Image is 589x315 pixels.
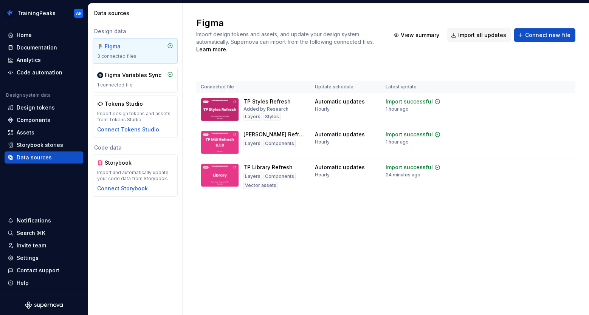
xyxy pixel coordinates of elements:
span: . [196,39,375,52]
span: Import all updates [458,31,506,39]
div: 1 hour ago [386,139,409,145]
div: Added by Research [243,106,288,112]
div: Invite team [17,242,46,249]
div: Assets [17,129,34,136]
span: Connect new file [525,31,570,39]
a: Analytics [5,54,83,66]
div: Analytics [17,56,41,64]
span: View summary [401,31,439,39]
div: Vector assets [243,182,278,189]
button: View summary [390,28,444,42]
a: Home [5,29,83,41]
div: Help [17,279,29,287]
div: Settings [17,254,39,262]
a: Figma3 connected files [93,38,178,64]
button: Contact support [5,264,83,276]
a: Invite team [5,239,83,252]
div: Hourly [315,172,330,178]
div: 3 connected files [97,53,173,59]
a: Code automation [5,66,83,79]
div: Design system data [6,92,51,98]
div: Code data [93,144,178,151]
div: Import successful [386,131,433,138]
div: TP Library Refresh [243,164,293,171]
a: Figma Variables Sync1 connected file [93,67,178,93]
div: Automatic updates [315,164,365,171]
a: Assets [5,127,83,139]
div: Data sources [17,154,52,161]
div: [PERSON_NAME] Refresh 610 [243,131,306,138]
svg: Supernova Logo [25,301,63,309]
div: 1 hour ago [386,106,409,112]
div: Documentation [17,44,57,51]
div: Import design tokens and assets from Tokens Studio [97,111,173,123]
a: Storybook stories [5,139,83,151]
a: Data sources [5,151,83,164]
th: Latest update [381,81,456,93]
a: Components [5,114,83,126]
th: Update schedule [310,81,381,93]
div: Figma Variables Sync [105,71,161,79]
div: Layers [243,140,262,147]
div: Components [263,173,296,180]
div: Hourly [315,106,330,112]
div: Design tokens [17,104,55,111]
div: Search ⌘K [17,229,45,237]
div: Automatic updates [315,131,365,138]
div: Design data [93,28,178,35]
div: Hourly [315,139,330,145]
span: Import design tokens and assets, and update your design system automatically. Supernova can impor... [196,31,374,45]
a: StorybookImport and automatically update your code data from Storybook.Connect Storybook [93,154,178,197]
div: 1 connected file [97,82,173,88]
div: Import successful [386,98,433,105]
button: Search ⌘K [5,227,83,239]
button: Connect new file [514,28,575,42]
div: Data sources [94,9,179,17]
button: Help [5,277,83,289]
div: TP Styles Refresh [243,98,291,105]
button: TrainingPeaksAR [2,5,86,21]
div: Home [17,31,32,39]
div: Automatic updates [315,98,365,105]
a: Design tokens [5,102,83,114]
div: TrainingPeaks [17,9,56,17]
div: Code automation [17,69,62,76]
a: Tokens StudioImport design tokens and assets from Tokens StudioConnect Tokens Studio [93,96,178,138]
div: 24 minutes ago [386,172,420,178]
button: Import all updates [447,28,511,42]
div: Styles [263,113,281,120]
button: Notifications [5,215,83,227]
div: Contact support [17,267,59,274]
div: Components [17,116,50,124]
img: 4eb2c90a-beb3-47d2-b0e5-0e686db1db46.png [5,9,14,18]
a: Settings [5,252,83,264]
div: Figma [105,43,141,50]
h2: Figma [196,17,381,29]
div: Storybook [105,159,141,167]
button: Connect Tokens Studio [97,126,159,133]
div: Notifications [17,217,51,224]
a: Learn more [196,46,226,53]
div: Tokens Studio [105,100,143,108]
div: Layers [243,173,262,180]
th: Connected file [196,81,310,93]
div: Import successful [386,164,433,171]
a: Documentation [5,42,83,54]
button: Connect Storybook [97,185,148,192]
div: Layers [243,113,262,120]
div: Storybook stories [17,141,63,149]
div: AR [76,10,82,16]
div: Components [263,140,296,147]
div: Import and automatically update your code data from Storybook. [97,170,173,182]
